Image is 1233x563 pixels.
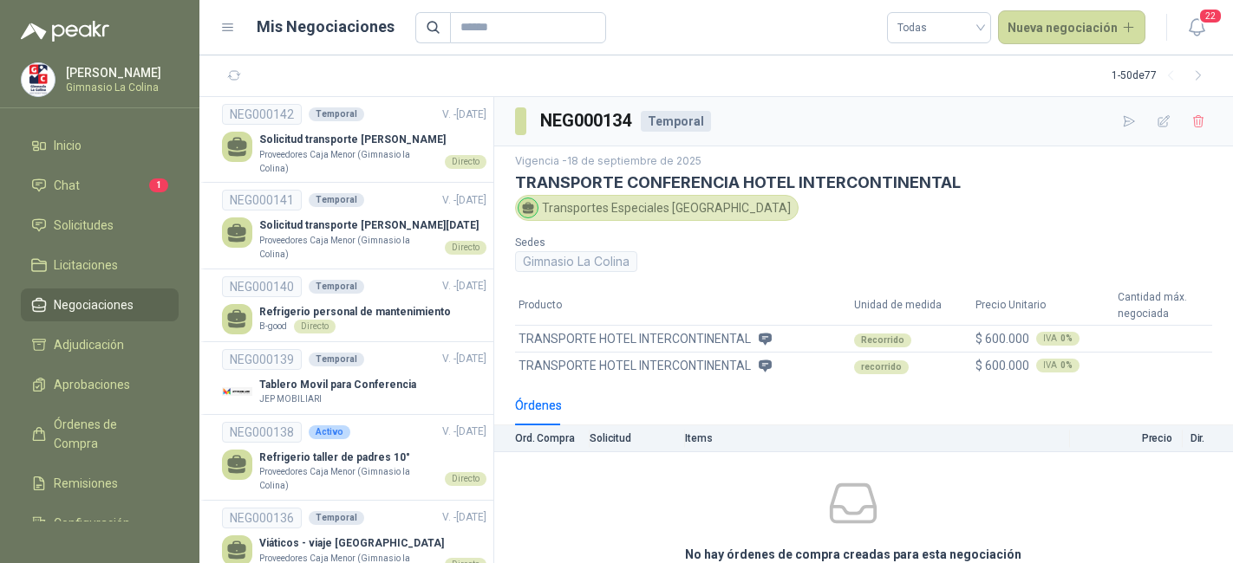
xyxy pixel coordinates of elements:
button: 22 [1181,12,1212,43]
span: Solicitudes [54,216,114,235]
a: Adjudicación [21,328,179,361]
a: Aprobaciones [21,368,179,401]
p: Tablero Movil para Conferencia [259,377,416,393]
th: Dir. [1183,425,1233,452]
div: Órdenes [515,396,562,415]
span: 1 [149,178,168,192]
img: Logo peakr [21,21,109,42]
span: Órdenes de Compra [54,415,162,453]
p: Solicitud transporte [PERSON_NAME][DATE] [259,217,486,234]
a: NEG000138ActivoV. -[DATE] Refrigerio taller de padres 10°Proveedores Caja Menor (Gimnasio la Coli... [222,422,486,493]
div: Temporal [309,353,364,366]
span: V. - [DATE] [442,511,486,523]
p: Proveedores Caja Menor (Gimnasio la Colina) [259,148,438,175]
div: IVA [1036,332,1080,346]
span: Inicio [54,136,82,155]
th: Cantidad máx. negociada [1114,286,1212,326]
th: Producto [515,286,851,326]
p: Proveedores Caja Menor (Gimnasio la Colina) [259,465,438,492]
p: JEP MOBILIARI [259,392,322,406]
span: V. - [DATE] [442,425,486,437]
p: Refrigerio personal de mantenimiento [259,304,451,320]
span: Adjudicación [54,335,124,354]
div: NEG000139 [222,349,302,370]
div: Activo [309,425,350,439]
a: NEG000139TemporalV. -[DATE] Company LogoTablero Movil para ConferenciaJEP MOBILIARI [222,349,486,407]
a: Chat1 [21,169,179,202]
div: NEG000142 [222,104,302,125]
span: TRANSPORTE HOTEL INTERCONTINENTAL [519,356,751,375]
span: TRANSPORTE HOTEL INTERCONTINENTAL [519,329,751,348]
span: Todas [897,15,981,41]
span: 22 [1198,8,1223,24]
div: NEG000136 [222,508,302,528]
th: Unidad de medida [851,286,972,326]
b: 0 % [1060,361,1073,370]
div: IVA [1036,359,1080,372]
div: 1 - 50 de 77 [1112,62,1212,90]
th: Ord. Compra [494,425,590,452]
button: Nueva negociación [998,10,1146,45]
th: Precio [1070,425,1183,452]
p: B-good [259,320,287,333]
p: Gimnasio La Colina [66,82,174,93]
div: Directo [445,155,486,169]
a: Órdenes de Compra [21,408,179,460]
th: Solicitud [590,425,685,452]
th: Precio Unitario [972,286,1114,326]
span: $ 600.000 [975,332,1029,346]
a: Remisiones [21,467,179,500]
th: Items [685,425,1070,452]
h3: TRANSPORTE CONFERENCIA HOTEL INTERCONTINENTAL [515,173,1212,191]
div: Gimnasio La Colina [515,251,637,272]
img: Company Logo [22,63,55,96]
span: Chat [54,176,80,195]
p: Viáticos - viaje [GEOGRAPHIC_DATA] [259,535,486,552]
a: NEG000140TemporalV. -[DATE] Refrigerio personal de mantenimientoB-goodDirecto [222,276,486,334]
span: V. - [DATE] [442,108,486,120]
div: Temporal [309,511,364,525]
a: NEG000142TemporalV. -[DATE] Solicitud transporte [PERSON_NAME]Proveedores Caja Menor (Gimnasio la... [222,104,486,175]
div: Transportes Especiales [GEOGRAPHIC_DATA] [515,195,799,221]
span: Negociaciones [54,295,134,314]
span: Licitaciones [54,256,118,275]
a: Licitaciones [21,249,179,281]
div: Recorrido [854,333,911,347]
div: Directo [445,241,486,255]
span: Remisiones [54,474,118,493]
span: V. - [DATE] [442,280,486,292]
span: V. - [DATE] [442,353,486,365]
div: NEG000138 [222,422,302,443]
div: Temporal [309,193,364,207]
div: Directo [294,320,336,333]
img: Company Logo [222,377,252,407]
div: Temporal [309,280,364,294]
p: [PERSON_NAME] [66,67,174,79]
p: Refrigerio taller de padres 10° [259,450,486,466]
h3: NEG000134 [540,107,634,134]
a: Configuración [21,507,179,540]
p: Proveedores Caja Menor (Gimnasio la Colina) [259,234,438,261]
p: Vigencia - 18 de septiembre de 2025 [515,153,1212,170]
span: Aprobaciones [54,375,130,394]
a: Negociaciones [21,288,179,321]
div: Temporal [309,107,364,121]
h1: Mis Negociaciones [257,15,395,39]
p: Solicitud transporte [PERSON_NAME] [259,132,486,148]
a: Inicio [21,129,179,162]
div: Directo [445,472,486,486]
a: Solicitudes [21,209,179,242]
span: Configuración [54,514,130,533]
div: NEG000140 [222,276,302,297]
div: NEG000141 [222,190,302,210]
div: recorrido [854,360,909,374]
p: Sedes [515,235,857,251]
span: $ 600.000 [975,359,1029,372]
div: Temporal [641,111,711,132]
span: V. - [DATE] [442,194,486,206]
a: NEG000141TemporalV. -[DATE] Solicitud transporte [PERSON_NAME][DATE]Proveedores Caja Menor (Gimna... [222,190,486,261]
b: 0 % [1060,334,1073,343]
